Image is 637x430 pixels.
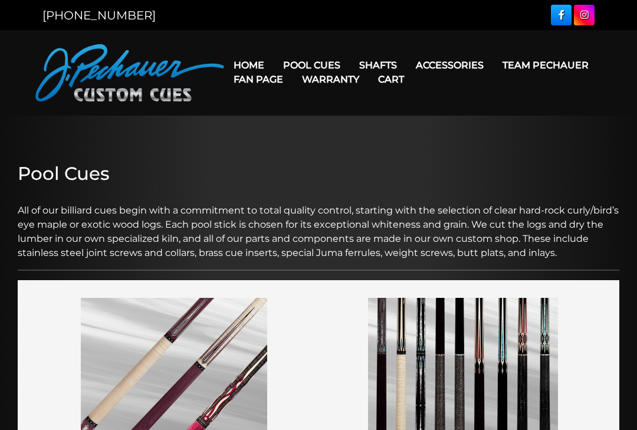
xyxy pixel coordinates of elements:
a: Shafts [350,50,406,80]
a: Warranty [293,64,369,94]
a: Fan Page [224,64,293,94]
a: Accessories [406,50,493,80]
a: Cart [369,64,413,94]
a: [PHONE_NUMBER] [42,8,156,22]
a: Home [224,50,274,80]
a: Team Pechauer [493,50,598,80]
a: Pool Cues [274,50,350,80]
h2: Pool Cues [18,163,619,185]
img: Pechauer Custom Cues [35,44,224,101]
p: All of our billiard cues begin with a commitment to total quality control, starting with the sele... [18,189,619,260]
